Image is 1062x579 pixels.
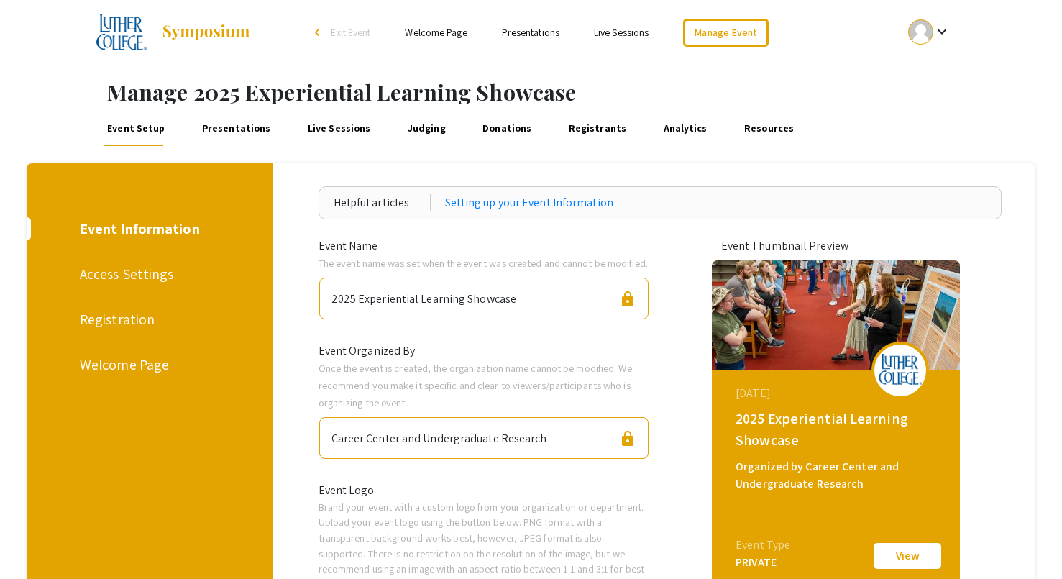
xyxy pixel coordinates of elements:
img: 2025-experiential-learning-showcase_eventLogo_377aea_.png [879,354,922,385]
a: Judging [405,111,448,146]
div: Event Type [736,537,790,554]
div: Event Organized By [308,342,660,360]
span: Once the event is created, the organization name cannot be modified. We recommend you make it spe... [319,361,632,409]
div: 2025 Experiential Learning Showcase [736,408,940,451]
img: 2025-experiential-learning-showcase_eventCoverPhoto_3051d9__thumb.jpg [712,260,960,370]
a: 2025 Experiential Learning Showcase [96,14,252,50]
span: lock [619,291,636,308]
div: 2025 Experiential Learning Showcase [331,284,517,308]
img: 2025 Experiential Learning Showcase [96,14,147,50]
div: Event Thumbnail Preview [721,237,951,255]
a: Manage Event [683,19,768,47]
div: Event Information [80,218,216,240]
a: Live Sessions [305,111,373,146]
a: Setting up your Event Information [445,194,613,211]
img: Symposium by ForagerOne [161,24,251,41]
div: Event Logo [308,482,660,499]
div: PRIVATE [736,554,790,571]
mat-icon: Expand account dropdown [933,23,951,40]
h1: Manage 2025 Experiential Learning Showcase [107,79,1062,105]
span: Exit Event [331,26,370,39]
a: Presentations [199,111,273,146]
a: Live Sessions [594,26,649,39]
div: Access Settings [80,263,216,285]
a: Presentations [502,26,559,39]
a: Resources [741,111,796,146]
div: Registration [80,309,216,330]
div: Organized by Career Center and Undergraduate Research [736,458,940,493]
span: The event name was set when the event was created and cannot be modified. [319,256,648,270]
a: Welcome Page [405,26,467,39]
div: [DATE] [736,385,940,402]
div: arrow_back_ios [315,28,324,37]
iframe: Chat [11,514,61,568]
div: Helpful articles [334,194,431,211]
a: Donations [480,111,534,146]
span: lock [619,430,636,447]
div: Event Name [308,237,660,255]
a: Registrants [566,111,628,146]
button: View [871,541,943,571]
div: Welcome Page [80,354,216,375]
a: Event Setup [105,111,168,146]
a: Analytics [661,111,710,146]
button: Expand account dropdown [893,16,966,48]
div: Career Center and Undergraduate Research [331,424,547,447]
